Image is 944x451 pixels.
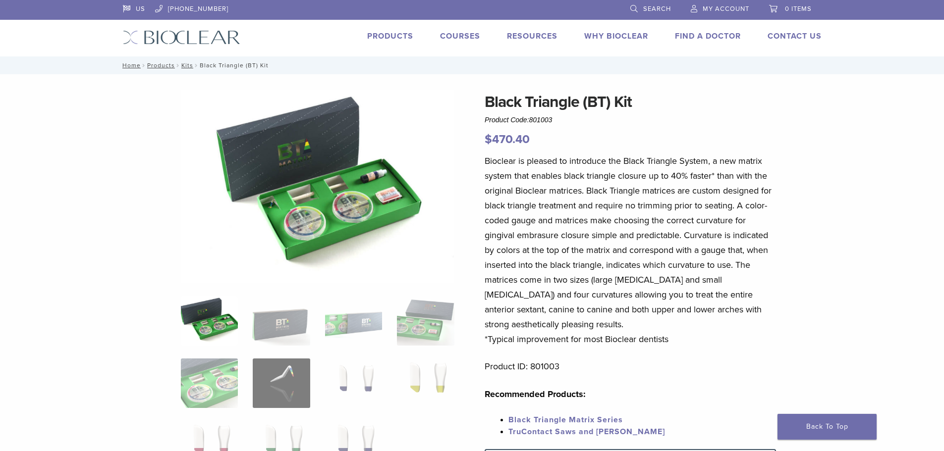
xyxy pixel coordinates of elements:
[485,116,552,124] span: Product Code:
[485,153,776,347] p: Bioclear is pleased to introduce the Black Triangle System, a new matrix system that enables blac...
[175,63,181,68] span: /
[181,358,238,408] img: Black Triangle (BT) Kit - Image 5
[768,31,822,41] a: Contact Us
[141,63,147,68] span: /
[485,359,776,374] p: Product ID: 801003
[584,31,648,41] a: Why Bioclear
[785,5,812,13] span: 0 items
[675,31,741,41] a: Find A Doctor
[485,132,530,147] bdi: 470.40
[508,415,623,425] a: Black Triangle Matrix Series
[181,90,454,283] img: Intro Black Triangle Kit-6 - Copy
[181,62,193,69] a: Kits
[485,132,492,147] span: $
[529,116,553,124] span: 801003
[115,56,829,74] nav: Black Triangle (BT) Kit
[507,31,557,41] a: Resources
[123,30,240,45] img: Bioclear
[703,5,749,13] span: My Account
[485,90,776,114] h1: Black Triangle (BT) Kit
[397,296,454,346] img: Black Triangle (BT) Kit - Image 4
[777,414,877,440] a: Back To Top
[253,296,310,346] img: Black Triangle (BT) Kit - Image 2
[181,296,238,346] img: Intro-Black-Triangle-Kit-6-Copy-e1548792917662-324x324.jpg
[485,389,586,400] strong: Recommended Products:
[147,62,175,69] a: Products
[253,358,310,408] img: Black Triangle (BT) Kit - Image 6
[643,5,671,13] span: Search
[397,358,454,408] img: Black Triangle (BT) Kit - Image 8
[193,63,200,68] span: /
[367,31,413,41] a: Products
[440,31,480,41] a: Courses
[119,62,141,69] a: Home
[325,296,382,346] img: Black Triangle (BT) Kit - Image 3
[508,427,665,437] a: TruContact Saws and [PERSON_NAME]
[325,358,382,408] img: Black Triangle (BT) Kit - Image 7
